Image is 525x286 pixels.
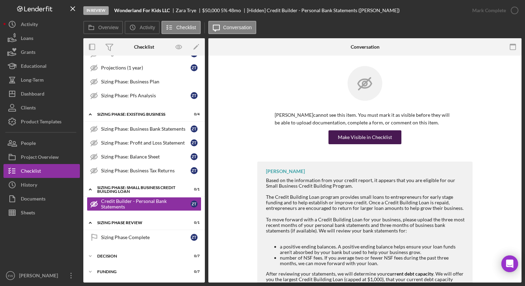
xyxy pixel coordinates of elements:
[101,126,191,132] div: Sizing Phase: Business Bank Statements
[125,21,159,34] button: Activity
[101,140,191,146] div: Sizing Phase: Profit and Loss Statement
[501,255,518,272] div: Open Intercom Messenger
[134,44,154,50] div: Checklist
[3,136,80,150] a: People
[3,178,80,192] button: History
[21,31,33,47] div: Loans
[191,153,198,160] div: Z T
[266,178,466,189] div: Based on the information from your credit report, it appears that you are eligible for our Small ...
[21,136,36,152] div: People
[21,87,44,103] div: Dashboard
[187,221,200,225] div: 0 / 1
[21,164,41,180] div: Checklist
[3,206,80,220] button: Sheets
[191,125,198,132] div: Z T
[387,271,433,277] strong: current debt capacity
[3,269,80,283] button: EW[PERSON_NAME]
[187,270,200,274] div: 0 / 7
[328,130,401,144] button: Make Visible in Checklist
[97,221,182,225] div: Sizing Phase Review
[280,244,466,255] li: a positive ending balances. A positive ending balance helps ensure your loan funds aren't absorbe...
[191,64,198,71] div: Z T
[101,154,191,160] div: Sizing Phase: Balance Sheet
[87,61,201,75] a: Projections (1 year)ZT
[21,115,61,130] div: Product Templates
[221,8,227,13] div: 5 %
[187,254,200,258] div: 0 / 7
[21,178,37,194] div: History
[21,17,38,33] div: Activity
[266,217,466,234] div: To move forward with a Credit Building Loan for your business, please upload the three most recen...
[3,73,80,87] button: Long-Term
[97,186,182,194] div: Sizing Phase: Small Business Credit Building Loan
[280,255,466,266] li: number of NSF fees. If you average two or fewer NSF fees during the past three months, we can mov...
[3,115,80,129] button: Product Templates
[21,59,47,75] div: Educational
[101,93,191,98] div: Sizing Phase: Pfs Analysis
[202,7,220,13] span: $50,000
[87,89,201,103] a: Sizing Phase: Pfs AnalysisZT
[87,230,201,244] a: Sizing Phase CompleteZT
[21,150,59,166] div: Project Overview
[351,44,380,50] div: Conversation
[87,197,201,211] a: Credit Builder - Personal Bank StatementsZT
[191,234,198,241] div: Z T
[472,3,506,17] div: Mark Complete
[338,130,392,144] div: Make Visible in Checklist
[465,3,522,17] button: Mark Complete
[83,6,109,15] div: In Review
[98,25,118,30] label: Overview
[101,79,201,84] div: Sizing Phase: Business Plan
[87,75,201,89] a: Sizing Phase: Business Plan
[176,8,202,13] div: Zara Trye
[3,17,80,31] button: Activity
[101,235,191,240] div: Sizing Phase Complete
[275,111,455,127] p: [PERSON_NAME] cannot see this item. You must mark it as visible before they will be able to uploa...
[191,201,198,207] div: Z T
[101,198,191,210] div: Credit Builder - Personal Bank Statements
[87,150,201,164] a: Sizing Phase: Balance SheetZT
[3,87,80,101] button: Dashboard
[176,25,196,30] label: Checklist
[21,192,45,207] div: Documents
[101,65,191,71] div: Projections (1 year)
[3,31,80,45] button: Loans
[266,169,305,174] div: [PERSON_NAME]
[191,92,198,99] div: Z T
[228,8,241,13] div: 48 mo
[101,168,191,173] div: Sizing Phase: Business Tax Returns
[8,274,13,278] text: EW
[3,192,80,206] button: Documents
[97,254,182,258] div: Decision
[223,25,252,30] label: Conversation
[17,269,62,284] div: [PERSON_NAME]
[208,21,257,34] button: Conversation
[21,206,35,221] div: Sheets
[161,21,201,34] button: Checklist
[3,150,80,164] button: Project Overview
[3,45,80,59] button: Grants
[191,139,198,146] div: Z T
[83,21,123,34] button: Overview
[97,112,182,116] div: SIZING PHASE: EXISTING BUSINESS
[3,59,80,73] button: Educational
[266,194,466,211] div: The Credit Building Loan program provides small loans to entrepreneurs for early stage funding an...
[97,270,182,274] div: Funding
[187,187,200,191] div: 0 / 1
[3,101,80,115] a: Clients
[21,101,36,116] div: Clients
[247,8,400,13] div: [Hidden] Credit Builder - Personal Bank Statements ([PERSON_NAME])
[21,73,44,89] div: Long-Term
[3,164,80,178] button: Checklist
[87,122,201,136] a: Sizing Phase: Business Bank StatementsZT
[114,8,170,13] b: Wonderland For Kids LLC
[140,25,155,30] label: Activity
